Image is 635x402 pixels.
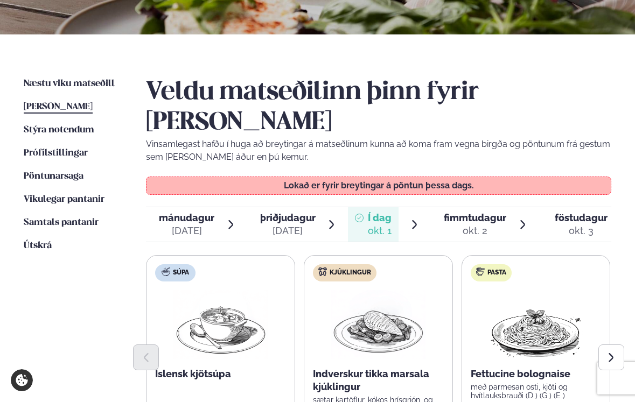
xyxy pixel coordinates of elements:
[133,344,159,370] button: Previous slide
[24,101,93,114] a: [PERSON_NAME]
[24,172,83,181] span: Pöntunarsaga
[24,218,99,227] span: Samtals pantanir
[24,241,52,250] span: Útskrá
[487,269,506,277] span: Pasta
[318,267,327,276] img: chicken.svg
[471,383,602,400] p: með parmesan osti, kjöti og hvítlauksbrauði (D ) (G ) (E )
[24,102,93,111] span: [PERSON_NAME]
[159,212,214,223] span: mánudagur
[489,290,583,359] img: Spagetti.png
[162,267,170,276] img: soup.svg
[24,193,104,206] a: Vikulegar pantanir
[24,124,94,137] a: Stýra notendum
[146,138,611,164] p: Vinsamlegast hafðu í huga að breytingar á matseðlinum kunna að koma fram vegna birgða og pöntunum...
[598,344,624,370] button: Next slide
[368,224,392,237] div: okt. 1
[444,224,506,237] div: okt. 2
[260,224,316,237] div: [DATE]
[24,195,104,204] span: Vikulegar pantanir
[157,181,600,190] p: Lokað er fyrir breytingar á pöntun þessa dags.
[368,211,392,224] span: Í dag
[24,216,99,229] a: Samtals pantanir
[24,170,83,183] a: Pöntunarsaga
[24,147,88,160] a: Prófílstillingar
[173,290,268,359] img: Soup.png
[11,369,33,391] a: Cookie settings
[24,77,115,90] a: Næstu viku matseðill
[555,212,608,223] span: föstudagur
[24,125,94,135] span: Stýra notendum
[24,149,88,158] span: Prófílstillingar
[330,269,371,277] span: Kjúklingur
[331,290,426,359] img: Chicken-breast.png
[155,368,286,380] p: Íslensk kjötsúpa
[24,79,115,88] span: Næstu viku matseðill
[555,224,608,237] div: okt. 3
[146,77,611,138] h2: Veldu matseðilinn þinn fyrir [PERSON_NAME]
[471,368,602,380] p: Fettucine bolognaise
[260,212,316,223] span: þriðjudagur
[476,267,485,276] img: pasta.svg
[159,224,214,237] div: [DATE]
[173,269,189,277] span: Súpa
[313,368,444,393] p: Indverskur tikka marsala kjúklingur
[444,212,506,223] span: fimmtudagur
[24,239,52,252] a: Útskrá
